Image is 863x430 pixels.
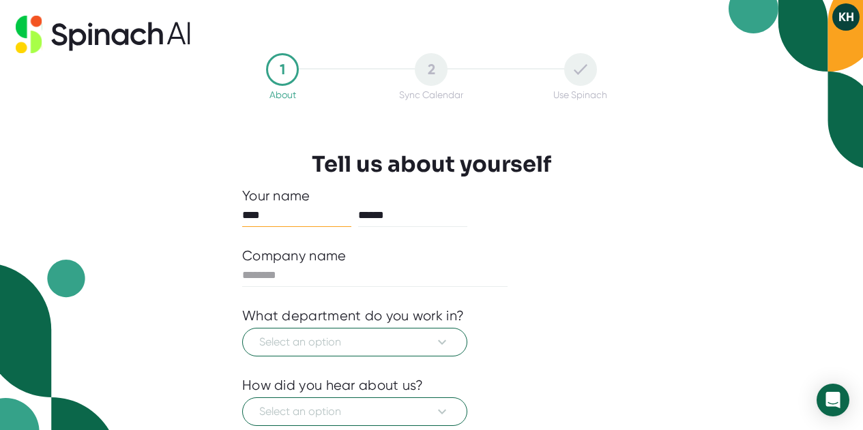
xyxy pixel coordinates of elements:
[553,89,607,100] div: Use Spinach
[242,328,467,356] button: Select an option
[399,89,463,100] div: Sync Calendar
[259,334,450,350] span: Select an option
[242,307,464,324] div: What department do you work in?
[269,89,296,100] div: About
[242,397,467,426] button: Select an option
[259,403,450,420] span: Select an option
[832,3,860,31] button: KH
[415,53,448,86] div: 2
[242,247,347,264] div: Company name
[242,187,621,204] div: Your name
[817,384,849,416] div: Open Intercom Messenger
[242,377,424,394] div: How did you hear about us?
[312,151,551,177] h3: Tell us about yourself
[266,53,299,86] div: 1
